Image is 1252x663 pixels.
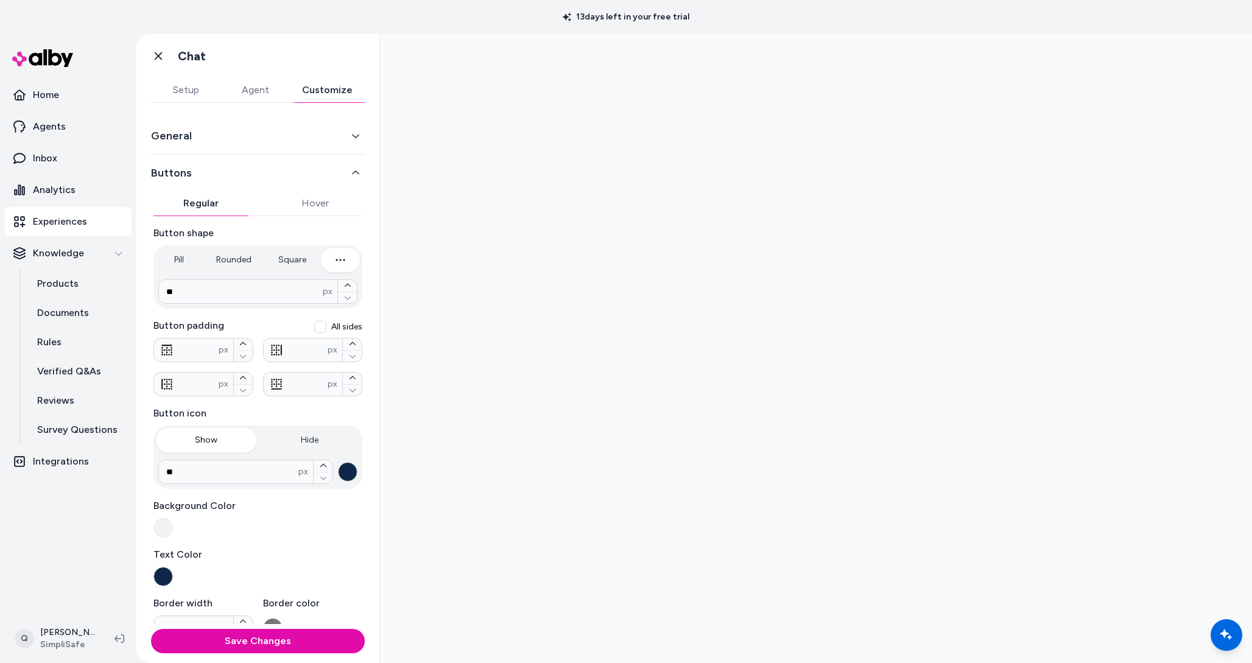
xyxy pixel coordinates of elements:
h1: Chat [178,49,206,64]
p: Documents [37,306,89,320]
span: All sides [331,321,362,333]
span: px [219,378,228,390]
a: Analytics [5,175,132,205]
a: Agents [5,112,132,141]
p: Verified Q&As [37,364,101,379]
button: Pill [156,248,202,272]
button: All sides [314,321,326,333]
button: Agent [220,78,290,102]
p: 13 days left in your free trial [555,11,697,23]
p: Agents [33,119,66,134]
button: Regular [153,191,248,216]
label: Button icon [153,406,362,421]
p: Survey Questions [37,423,118,437]
span: px [328,344,337,356]
button: General [151,127,365,144]
a: Inbox [5,144,132,173]
button: Save Changes [151,629,365,653]
label: Button shape [153,226,362,240]
span: SimpliSafe [40,639,95,651]
p: [PERSON_NAME] [40,626,95,639]
p: Inbox [33,151,57,166]
span: px [323,286,332,298]
label: Border width [153,596,253,611]
span: px [298,466,308,478]
a: Home [5,80,132,110]
button: Rounded [204,248,264,272]
button: Show [156,428,257,452]
a: Integrations [5,447,132,476]
a: Verified Q&As [25,357,132,386]
p: Home [33,88,59,102]
label: Background Color [153,499,362,513]
p: Rules [37,335,62,349]
p: Reviews [37,393,74,408]
button: Buttons [151,164,365,181]
span: px [328,378,337,390]
span: px [219,622,228,634]
button: Q[PERSON_NAME]SimpliSafe [7,619,105,658]
button: Knowledge [5,239,132,268]
span: Q [15,629,34,648]
a: Experiences [5,207,132,236]
a: Reviews [25,386,132,415]
button: Setup [151,78,220,102]
button: Hover [268,191,363,216]
a: Rules [25,328,132,357]
label: Button padding [153,318,362,333]
p: Knowledge [33,246,84,261]
p: Analytics [33,183,76,197]
a: Documents [25,298,132,328]
p: Experiences [33,214,87,229]
img: alby Logo [12,49,73,67]
a: Products [25,269,132,298]
p: Products [37,276,79,291]
button: Hide [259,428,360,452]
span: px [219,344,228,356]
div: Buttons [151,191,365,645]
label: Border color [263,596,363,611]
label: Text Color [153,547,362,562]
button: Square [266,248,318,272]
p: Integrations [33,454,89,469]
button: Customize [290,78,365,102]
a: Survey Questions [25,415,132,444]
